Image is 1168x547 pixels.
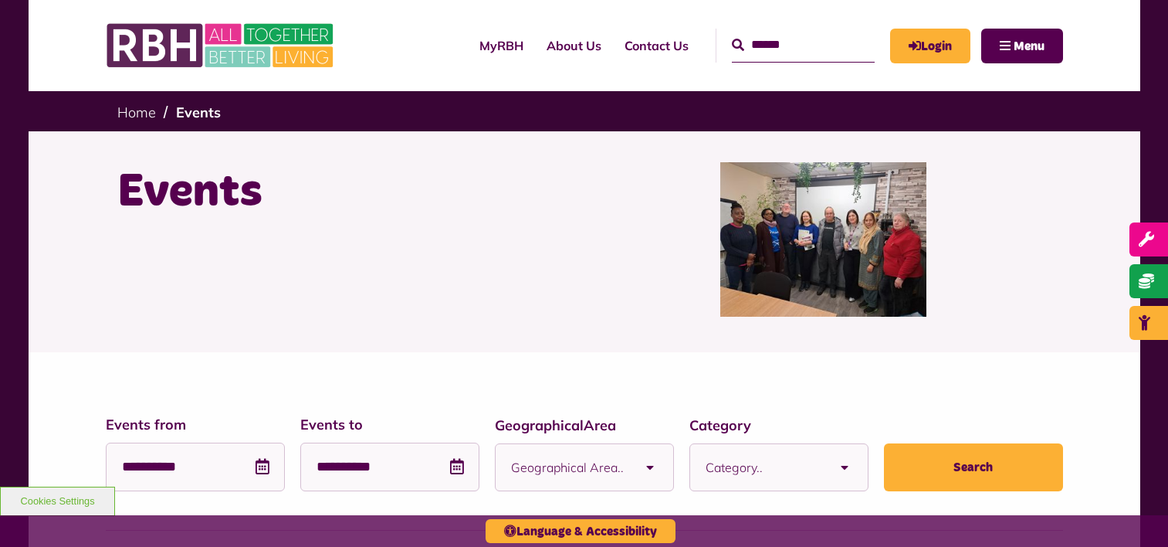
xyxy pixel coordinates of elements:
[1014,40,1044,53] span: Menu
[117,162,573,223] h1: Events
[495,415,674,436] label: GeographicalArea
[890,29,970,63] a: MyRBH
[106,15,337,76] img: RBH
[535,25,613,66] a: About Us
[981,29,1063,63] button: Navigation
[1099,477,1168,547] iframe: Netcall Web Assistant for live chat
[117,104,156,121] a: Home
[689,415,868,436] label: Category
[176,104,221,121] a: Events
[613,25,700,66] a: Contact Us
[884,443,1063,491] button: Search
[106,414,285,435] label: Events from
[468,25,535,66] a: MyRBH
[300,414,479,435] label: Events to
[511,444,627,491] span: Geographical Area..
[706,444,821,491] span: Category..
[720,162,926,317] img: Group photo of customers and colleagues at Spotland Community Centre
[486,519,675,543] button: Language & Accessibility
